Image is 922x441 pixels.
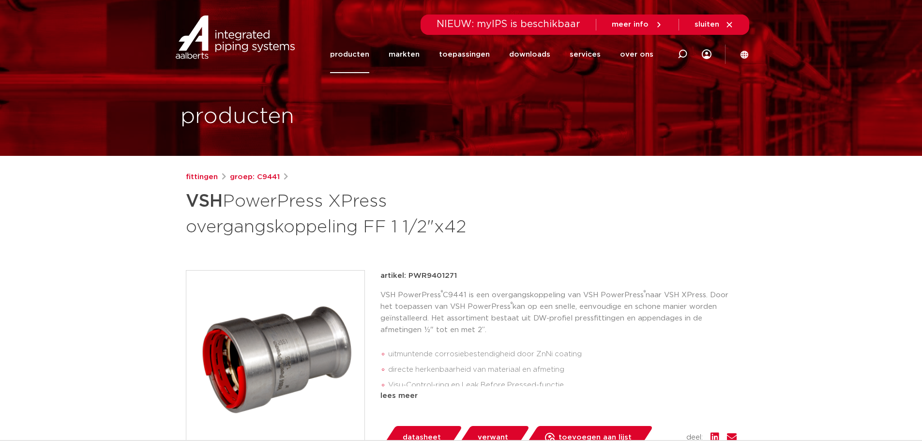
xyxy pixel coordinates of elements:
div: lees meer [380,390,737,402]
p: artikel: PWR9401271 [380,270,457,282]
a: producten [330,36,369,73]
li: directe herkenbaarheid van materiaal en afmeting [388,362,737,378]
p: VSH PowerPress C9441 is een overgangskoppeling van VSH PowerPress naar VSH XPress. Door het toepa... [380,289,737,336]
sup: ® [441,290,443,295]
sup: ® [511,302,513,307]
a: fittingen [186,171,218,183]
a: groep: C9441 [230,171,280,183]
a: meer info [612,20,663,29]
strong: VSH [186,193,223,210]
span: sluiten [695,21,719,28]
a: over ons [620,36,653,73]
a: sluiten [695,20,734,29]
span: meer info [612,21,649,28]
a: toepassingen [439,36,490,73]
a: markten [389,36,420,73]
a: downloads [509,36,550,73]
sup: ® [644,290,646,295]
li: uitmuntende corrosiebestendigheid door ZnNi coating [388,347,737,362]
div: my IPS [702,44,711,65]
h1: PowerPress XPress overgangskoppeling FF 1 1/2"x42 [186,187,549,239]
nav: Menu [330,36,653,73]
li: Visu-Control-ring en Leak Before Pressed-functie [388,378,737,393]
a: services [570,36,601,73]
span: NIEUW: myIPS is beschikbaar [437,19,580,29]
h1: producten [181,101,294,132]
